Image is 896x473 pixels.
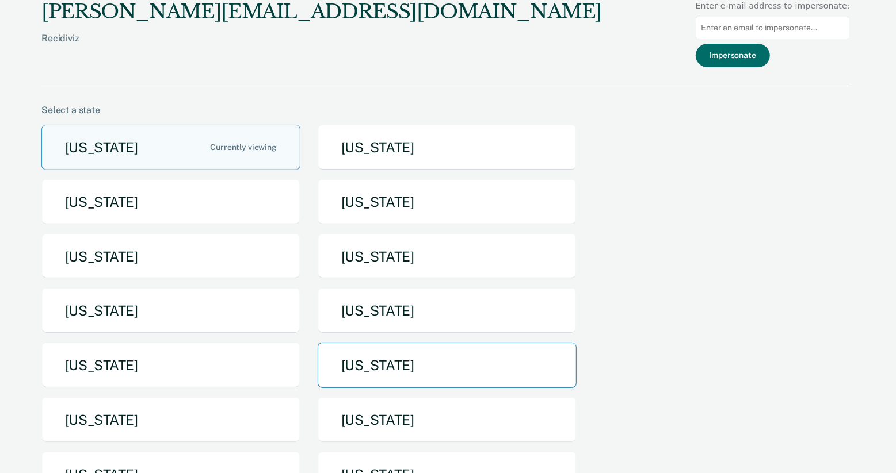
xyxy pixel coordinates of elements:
[318,125,577,170] button: [US_STATE]
[318,397,577,443] button: [US_STATE]
[41,288,300,333] button: [US_STATE]
[318,179,577,225] button: [US_STATE]
[318,234,577,279] button: [US_STATE]
[41,234,300,279] button: [US_STATE]
[318,343,577,388] button: [US_STATE]
[41,179,300,225] button: [US_STATE]
[41,105,850,116] div: Select a state
[696,44,770,67] button: Impersonate
[696,17,850,39] input: Enter an email to impersonate...
[318,288,577,333] button: [US_STATE]
[41,397,300,443] button: [US_STATE]
[41,125,300,170] button: [US_STATE]
[41,343,300,388] button: [US_STATE]
[41,33,602,62] div: Recidiviz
